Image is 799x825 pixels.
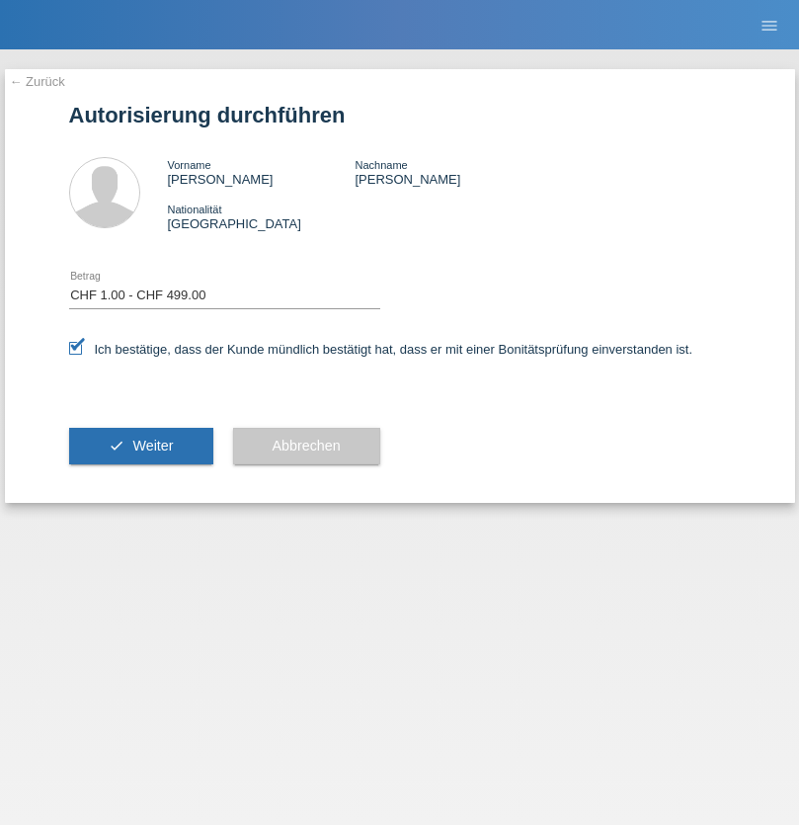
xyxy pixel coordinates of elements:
[10,74,65,89] a: ← Zurück
[168,157,356,187] div: [PERSON_NAME]
[168,159,211,171] span: Vorname
[109,438,124,454] i: check
[168,204,222,215] span: Nationalität
[759,16,779,36] i: menu
[69,428,213,465] button: check Weiter
[355,157,542,187] div: [PERSON_NAME]
[168,202,356,231] div: [GEOGRAPHIC_DATA]
[355,159,407,171] span: Nachname
[69,103,731,127] h1: Autorisierung durchführen
[69,342,693,357] label: Ich bestätige, dass der Kunde mündlich bestätigt hat, dass er mit einer Bonitätsprüfung einversta...
[750,19,789,31] a: menu
[233,428,380,465] button: Abbrechen
[273,438,341,454] span: Abbrechen
[132,438,173,454] span: Weiter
